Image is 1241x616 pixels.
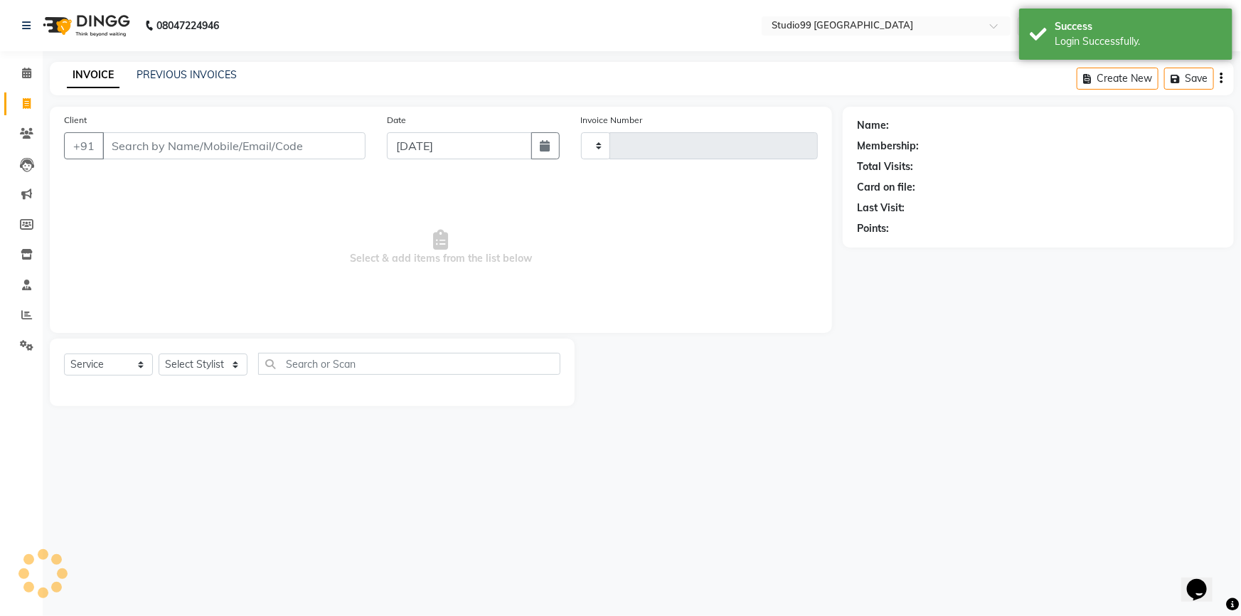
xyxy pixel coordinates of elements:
[1077,68,1159,90] button: Create New
[64,132,104,159] button: +91
[36,6,134,46] img: logo
[258,353,560,375] input: Search or Scan
[1055,19,1222,34] div: Success
[156,6,219,46] b: 08047224946
[857,118,889,133] div: Name:
[857,139,919,154] div: Membership:
[64,114,87,127] label: Client
[1055,34,1222,49] div: Login Successfully.
[857,221,889,236] div: Points:
[1181,559,1227,602] iframe: chat widget
[857,180,915,195] div: Card on file:
[67,63,119,88] a: INVOICE
[1164,68,1214,90] button: Save
[387,114,406,127] label: Date
[137,68,237,81] a: PREVIOUS INVOICES
[64,176,818,319] span: Select & add items from the list below
[857,159,913,174] div: Total Visits:
[102,132,366,159] input: Search by Name/Mobile/Email/Code
[581,114,643,127] label: Invoice Number
[857,201,905,216] div: Last Visit:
